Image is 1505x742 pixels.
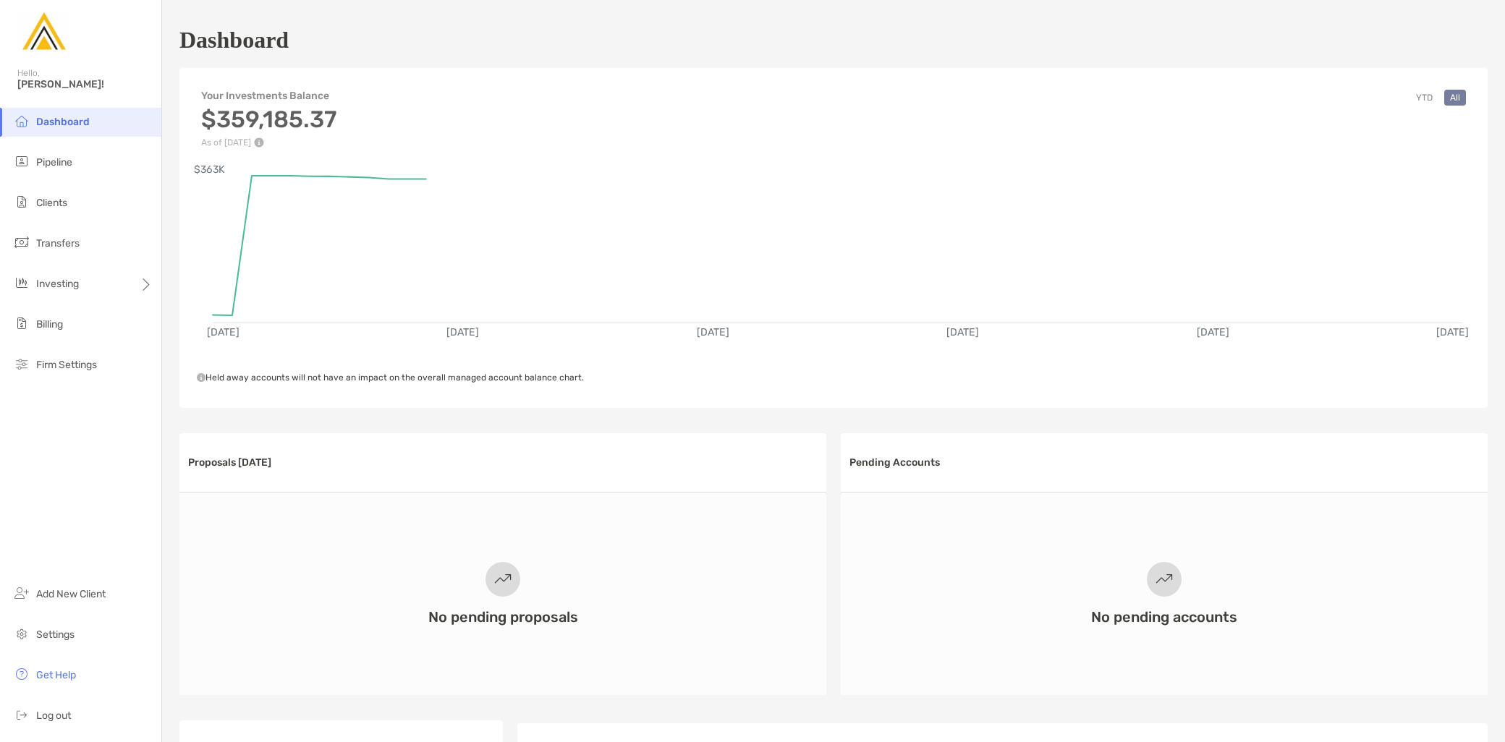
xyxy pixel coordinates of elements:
[36,709,71,722] span: Log out
[13,584,30,602] img: add_new_client icon
[179,27,289,54] h1: Dashboard
[13,274,30,291] img: investing icon
[1410,90,1438,106] button: YTD
[36,628,75,641] span: Settings
[13,112,30,129] img: dashboard icon
[36,278,79,290] span: Investing
[17,78,153,90] span: [PERSON_NAME]!
[36,116,90,128] span: Dashboard
[13,625,30,642] img: settings icon
[197,372,584,383] span: Held away accounts will not have an impact on the overall managed account balance chart.
[849,456,940,469] h3: Pending Accounts
[36,156,72,169] span: Pipeline
[1436,326,1469,338] text: [DATE]
[36,588,106,600] span: Add New Client
[201,137,336,148] p: As of [DATE]
[446,326,479,338] text: [DATE]
[194,163,225,176] text: $363K
[1091,608,1237,626] h3: No pending accounts
[13,665,30,683] img: get-help icon
[946,326,979,338] text: [DATE]
[1197,326,1229,338] text: [DATE]
[36,237,80,250] span: Transfers
[13,234,30,251] img: transfers icon
[428,608,578,626] h3: No pending proposals
[17,6,69,58] img: Zoe Logo
[188,456,271,469] h3: Proposals [DATE]
[13,706,30,723] img: logout icon
[1444,90,1466,106] button: All
[13,153,30,170] img: pipeline icon
[36,197,67,209] span: Clients
[697,326,729,338] text: [DATE]
[13,315,30,332] img: billing icon
[36,359,97,371] span: Firm Settings
[36,669,76,681] span: Get Help
[254,137,264,148] img: Performance Info
[13,355,30,372] img: firm-settings icon
[36,318,63,331] span: Billing
[207,326,239,338] text: [DATE]
[13,193,30,210] img: clients icon
[201,106,336,133] h3: $359,185.37
[201,90,336,102] h4: Your Investments Balance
